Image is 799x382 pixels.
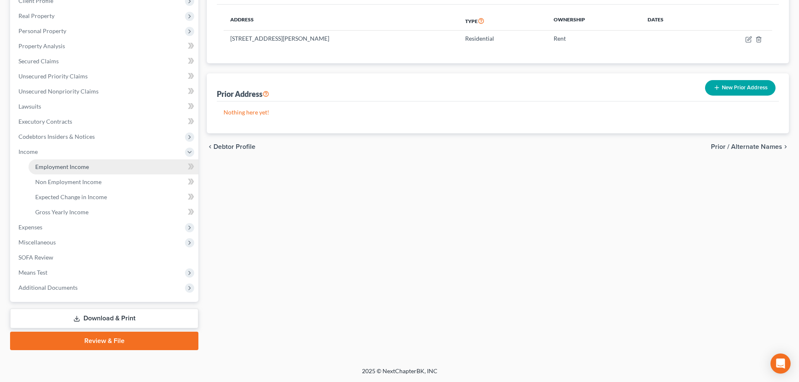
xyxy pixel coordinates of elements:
[18,223,42,231] span: Expenses
[35,193,107,200] span: Expected Change in Income
[18,103,41,110] span: Lawsuits
[10,309,198,328] a: Download & Print
[12,69,198,84] a: Unsecured Priority Claims
[12,39,198,54] a: Property Analysis
[705,80,776,96] button: New Prior Address
[29,174,198,190] a: Non Employment Income
[12,114,198,129] a: Executory Contracts
[18,133,95,140] span: Codebtors Insiders & Notices
[207,143,213,150] i: chevron_left
[18,118,72,125] span: Executory Contracts
[18,27,66,34] span: Personal Property
[224,31,458,47] td: [STREET_ADDRESS][PERSON_NAME]
[18,254,53,261] span: SOFA Review
[35,163,89,170] span: Employment Income
[217,89,269,99] div: Prior Address
[18,42,65,49] span: Property Analysis
[29,205,198,220] a: Gross Yearly Income
[35,178,102,185] span: Non Employment Income
[711,143,782,150] span: Prior / Alternate Names
[18,269,47,276] span: Means Test
[35,208,88,216] span: Gross Yearly Income
[641,11,702,31] th: Dates
[458,31,547,47] td: Residential
[18,88,99,95] span: Unsecured Nonpriority Claims
[547,31,641,47] td: Rent
[18,12,55,19] span: Real Property
[782,143,789,150] i: chevron_right
[18,73,88,80] span: Unsecured Priority Claims
[10,332,198,350] a: Review & File
[224,11,458,31] th: Address
[770,353,791,374] div: Open Intercom Messenger
[224,108,772,117] p: Nothing here yet!
[213,143,255,150] span: Debtor Profile
[18,57,59,65] span: Secured Claims
[161,367,639,382] div: 2025 © NextChapterBK, INC
[29,190,198,205] a: Expected Change in Income
[18,148,38,155] span: Income
[18,284,78,291] span: Additional Documents
[12,250,198,265] a: SOFA Review
[12,54,198,69] a: Secured Claims
[12,99,198,114] a: Lawsuits
[547,11,641,31] th: Ownership
[12,84,198,99] a: Unsecured Nonpriority Claims
[458,11,547,31] th: Type
[207,143,255,150] button: chevron_left Debtor Profile
[29,159,198,174] a: Employment Income
[711,143,789,150] button: Prior / Alternate Names chevron_right
[18,239,56,246] span: Miscellaneous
